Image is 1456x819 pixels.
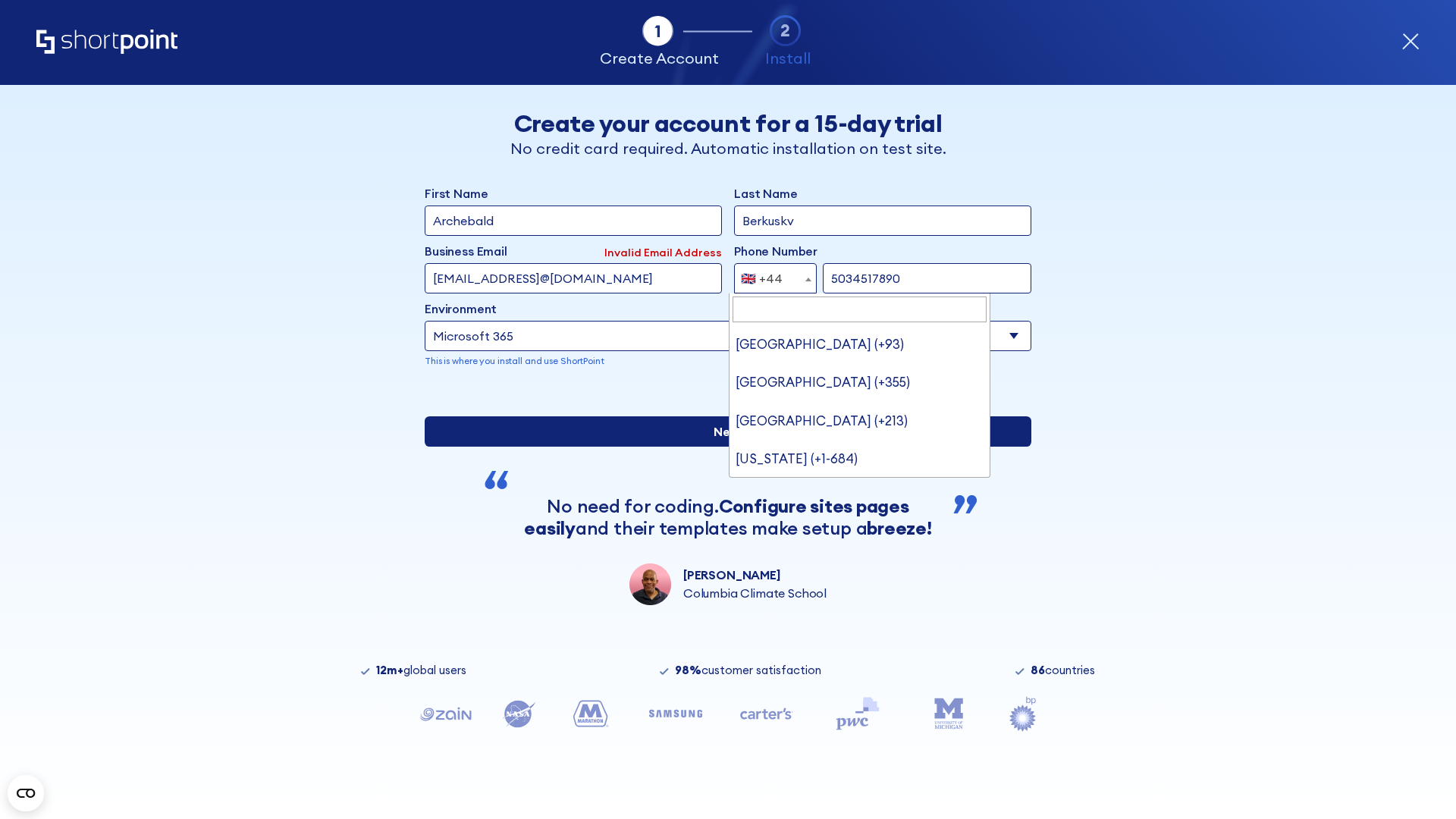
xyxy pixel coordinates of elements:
li: [GEOGRAPHIC_DATA] (+93) [730,325,990,363]
input: Search [733,297,987,322]
li: [GEOGRAPHIC_DATA] (+213) [730,402,990,440]
li: [US_STATE] (+1-684) [730,440,990,478]
button: Open CMP widget [8,775,44,811]
li: [GEOGRAPHIC_DATA] (+355) [730,363,990,401]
